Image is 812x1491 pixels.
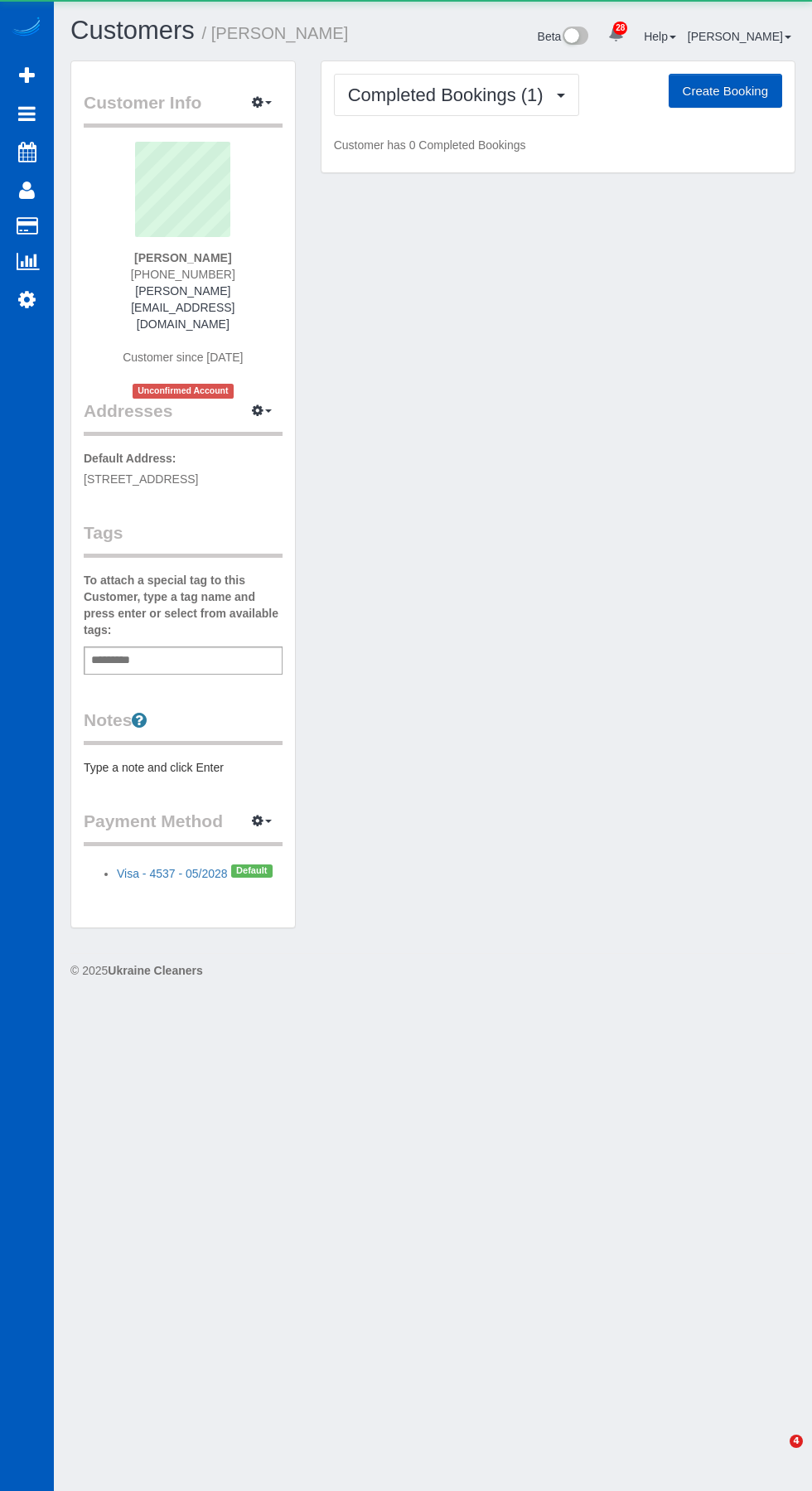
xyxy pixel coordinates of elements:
[688,30,791,43] a: [PERSON_NAME]
[202,24,349,42] small: / [PERSON_NAME]
[70,16,195,45] a: Customers
[131,268,235,281] span: [PHONE_NUMBER]
[108,964,202,977] strong: Ukraine Cleaners
[84,708,283,745] legend: Notes
[84,759,283,776] pre: Type a note and click Enter
[334,74,579,116] button: Completed Bookings (1)
[756,1435,795,1474] iframe: Intercom live chat
[613,22,627,35] span: 28
[348,85,552,105] span: Completed Bookings (1)
[84,450,176,467] label: Default Address:
[70,962,795,979] div: © 2025
[84,472,198,486] span: [STREET_ADDRESS]
[561,27,588,48] img: New interface
[10,17,43,40] img: Automaid Logo
[134,251,231,264] strong: [PERSON_NAME]
[133,384,234,398] span: Unconfirmed Account
[538,30,589,43] a: Beta
[669,74,782,109] button: Create Booking
[600,17,632,53] a: 28
[117,867,228,880] a: Visa - 4537 - 05/2028
[131,284,234,331] a: [PERSON_NAME][EMAIL_ADDRESS][DOMAIN_NAME]
[790,1435,803,1448] span: 4
[231,864,273,878] span: Default
[644,30,676,43] a: Help
[84,90,283,128] legend: Customer Info
[123,351,243,364] span: Customer since [DATE]
[84,572,283,638] label: To attach a special tag to this Customer, type a tag name and press enter or select from availabl...
[84,809,283,846] legend: Payment Method
[334,137,782,153] p: Customer has 0 Completed Bookings
[84,520,283,558] legend: Tags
